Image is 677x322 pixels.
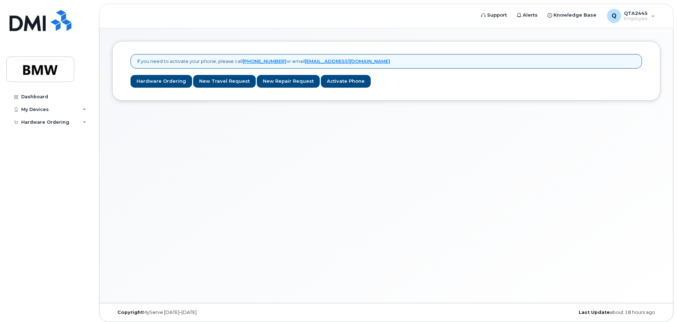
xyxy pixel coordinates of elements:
a: [EMAIL_ADDRESS][DOMAIN_NAME] [305,58,390,64]
div: about 18 hours ago [478,310,660,315]
strong: Copyright [117,310,143,315]
a: New Repair Request [257,75,320,88]
a: Hardware Ordering [131,75,192,88]
p: If you need to activate your phone, please call or email [137,58,390,65]
a: New Travel Request [193,75,256,88]
a: [PHONE_NUMBER] [243,58,286,64]
a: Activate Phone [321,75,371,88]
strong: Last Update [579,310,610,315]
div: MyServe [DATE]–[DATE] [112,310,295,315]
